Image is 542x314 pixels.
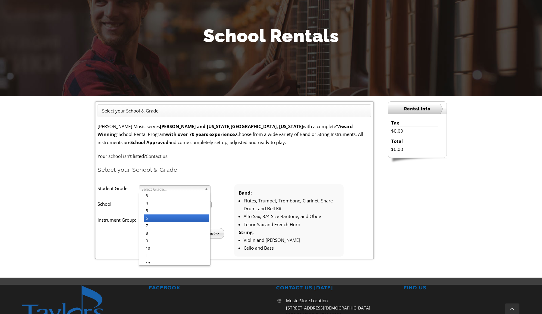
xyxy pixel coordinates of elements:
h1: School Rentals [95,23,447,48]
a: Contact us [146,153,167,159]
strong: with over 70 years experience. [166,131,236,137]
li: Select your School & Grade [102,107,158,115]
h2: Rental Info [388,104,447,114]
li: Flutes, Trumpet, Trombone, Clarinet, Snare Drum, and Bell Kit [244,197,339,213]
li: 9 [144,237,209,245]
li: 11 [144,252,209,260]
h2: FIND US [403,285,521,291]
li: Alto Sax, 3/4 Size Baritone, and Oboe [244,212,339,220]
li: 12 [144,260,209,267]
li: Total [391,137,438,145]
strong: [PERSON_NAME] and [US_STATE][GEOGRAPHIC_DATA], [US_STATE] [160,123,303,129]
li: 5 [144,207,209,214]
label: Student Grade: [98,184,139,192]
li: Tenor Sax and French Horn [244,220,339,228]
strong: Band: [239,190,252,196]
p: [PERSON_NAME] Music serves with a complete School Rental Program Choose from a wide variety of Ba... [98,122,371,146]
p: Your school isn't listed? [98,152,371,160]
label: Instrument Group: [98,216,139,224]
li: $0.00 [391,127,438,135]
label: School: [98,200,139,208]
img: sidebar-footer.png [388,158,447,163]
h2: Select your School & Grade [98,166,371,174]
li: 10 [144,245,209,252]
li: $0.00 [391,145,438,153]
li: Violin and [PERSON_NAME] [244,236,339,244]
li: 4 [144,199,209,207]
li: 3 [144,192,209,199]
li: 8 [144,229,209,237]
span: Select Grade... [142,186,202,193]
strong: String: [239,229,254,235]
li: 6 [144,214,209,222]
li: Cello and Bass [244,244,339,252]
h2: FACEBOOK [149,285,266,291]
li: 7 [144,222,209,229]
li: Tax [391,119,438,127]
strong: School Approved [130,139,169,145]
h2: CONTACT US [DATE] [276,285,394,291]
